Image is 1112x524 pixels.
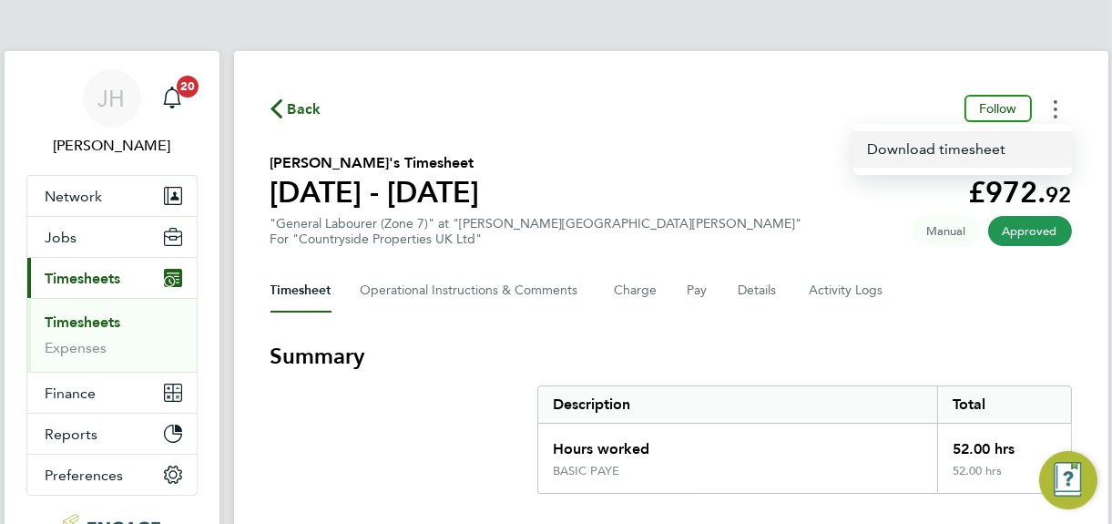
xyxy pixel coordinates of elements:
div: 52.00 hrs [937,424,1070,464]
span: 92 [1046,181,1072,208]
a: JH[PERSON_NAME] [26,69,198,157]
div: Hours worked [538,424,938,464]
button: Back [270,98,321,120]
span: This timesheet was manually created. [913,216,981,246]
span: Jobs [46,229,77,246]
button: Timesheets Menu [1039,95,1072,123]
button: Pay [688,269,709,313]
span: Follow [979,100,1017,117]
div: Timesheets [27,298,197,372]
button: Details [739,269,780,313]
a: Timesheets [46,313,121,331]
span: Jane Howley [26,135,198,157]
button: Charge [615,269,658,313]
app-decimal: £972. [969,175,1072,210]
h2: [PERSON_NAME]'s Timesheet [270,152,480,174]
button: Finance [27,373,197,413]
div: 52.00 hrs [937,464,1070,493]
a: 20 [154,69,190,128]
button: Activity Logs [810,269,886,313]
button: Follow [964,95,1032,122]
span: Reports [46,426,98,443]
div: "General Labourer (Zone 7)" at "[PERSON_NAME][GEOGRAPHIC_DATA][PERSON_NAME]" [270,216,802,247]
div: Description [538,386,938,423]
span: This timesheet has been approved. [988,216,1072,246]
h1: [DATE] - [DATE] [270,174,480,211]
span: Finance [46,385,97,402]
div: Summary [537,385,1072,494]
span: Timesheets [46,270,121,287]
button: Jobs [27,217,197,257]
h3: Summary [270,342,1072,371]
a: Expenses [46,339,107,356]
button: Network [27,176,197,216]
span: JH [98,87,126,110]
div: BASIC PAYE [553,464,619,478]
button: Reports [27,414,197,454]
span: Back [288,98,321,120]
button: Preferences [27,455,197,495]
span: Preferences [46,467,124,484]
button: Timesheets [27,258,197,298]
div: Total [937,386,1070,423]
button: Timesheet [270,269,332,313]
span: Network [46,188,103,205]
div: For "Countryside Properties UK Ltd" [270,231,802,247]
button: Operational Instructions & Comments [361,269,586,313]
a: Timesheets Menu [853,131,1072,168]
span: 20 [177,76,199,98]
button: Engage Resource Center [1039,451,1097,509]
